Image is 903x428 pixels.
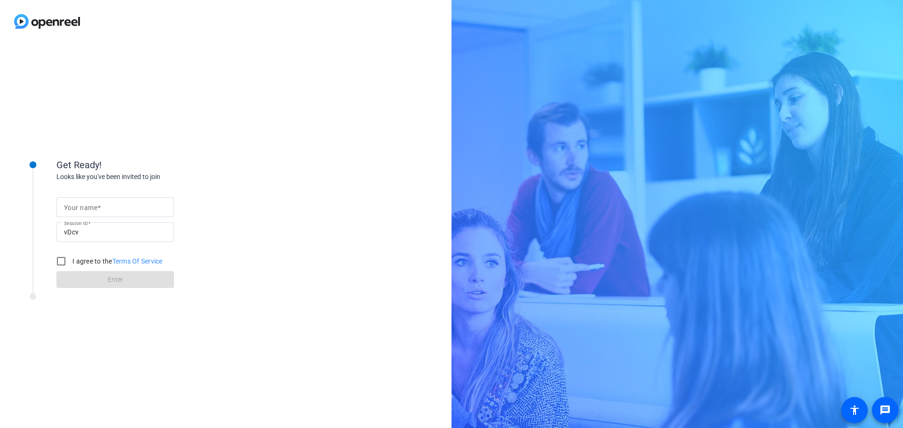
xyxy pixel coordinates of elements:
[64,204,97,211] mat-label: Your name
[71,257,163,266] label: I agree to the
[879,405,891,416] mat-icon: message
[56,158,245,172] div: Get Ready!
[64,220,88,226] mat-label: Session ID
[56,172,245,182] div: Looks like you've been invited to join
[112,257,163,265] a: Terms Of Service
[849,405,860,416] mat-icon: accessibility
